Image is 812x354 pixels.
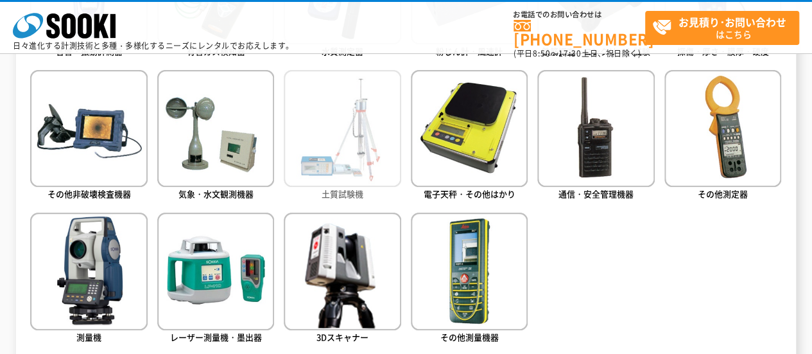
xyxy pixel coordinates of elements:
[440,331,499,343] span: その他測量機器
[664,70,781,187] img: その他測定器
[157,213,274,346] a: レーザー測量機・墨出器
[411,213,528,346] a: その他測量機器
[537,70,654,203] a: 通信・安全管理機器
[558,48,582,59] span: 17:30
[170,331,262,343] span: レーザー測量機・墨出器
[316,331,368,343] span: 3Dスキャナー
[30,70,147,203] a: その他非破壊検査機器
[698,188,748,200] span: その他測定器
[76,331,101,343] span: 測量機
[424,188,515,200] span: 電子天秤・その他はかり
[652,12,799,44] span: はこちら
[13,42,294,49] p: 日々進化する計測技術と多種・多様化するニーズにレンタルでお応えします。
[284,213,401,346] a: 3Dスキャナー
[664,70,781,203] a: その他測定器
[678,14,786,30] strong: お見積り･お問い合わせ
[284,70,401,187] img: 土質試験機
[157,70,274,203] a: 気象・水文観測機器
[157,70,274,187] img: 気象・水文観測機器
[533,48,551,59] span: 8:50
[30,213,147,330] img: 測量機
[411,213,528,330] img: その他測量機器
[411,70,528,187] img: 電子天秤・その他はかり
[30,70,147,187] img: その他非破壊検査機器
[157,213,274,330] img: レーザー測量機・墨出器
[284,70,401,203] a: 土質試験機
[411,70,528,203] a: 電子天秤・その他はかり
[514,20,645,46] a: [PHONE_NUMBER]
[537,70,654,187] img: 通信・安全管理機器
[645,11,799,45] a: お見積り･お問い合わせはこちら
[48,188,131,200] span: その他非破壊検査機器
[30,213,147,346] a: 測量機
[514,11,645,19] span: お電話でのお問い合わせは
[558,188,634,200] span: 通信・安全管理機器
[284,213,401,330] img: 3Dスキャナー
[322,188,363,200] span: 土質試験機
[514,48,641,59] span: (平日 ～ 土日、祝日除く)
[178,188,254,200] span: 気象・水文観測機器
